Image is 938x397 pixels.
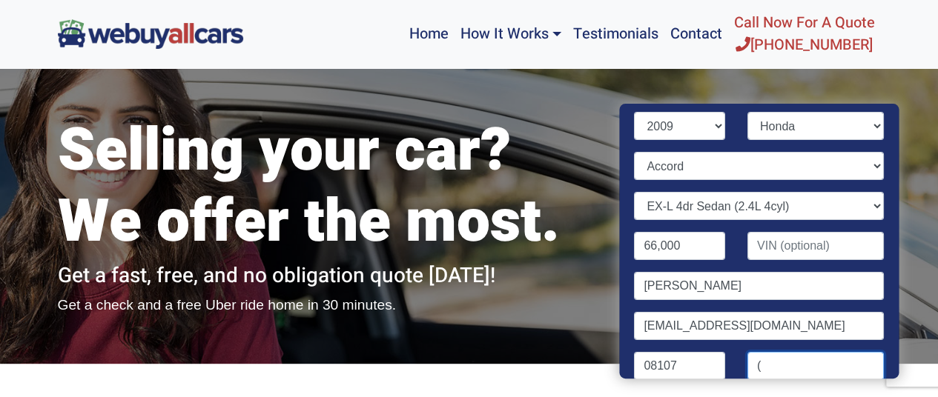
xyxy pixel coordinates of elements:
p: Get a check and a free Uber ride home in 30 minutes. [58,295,599,316]
img: We Buy All Cars in NJ logo [58,19,243,48]
input: Name [635,272,884,300]
a: How It Works [454,6,567,62]
a: Contact [664,6,728,62]
input: VIN (optional) [747,232,884,260]
a: Testimonials [567,6,664,62]
input: Phone [747,352,884,380]
a: Home [403,6,454,62]
input: Mileage [635,232,726,260]
h2: Get a fast, free, and no obligation quote [DATE]! [58,264,599,289]
input: Email [635,312,884,340]
a: Call Now For A Quote[PHONE_NUMBER] [728,6,881,62]
h1: Selling your car? We offer the most. [58,116,599,258]
input: Zip code [635,352,726,380]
